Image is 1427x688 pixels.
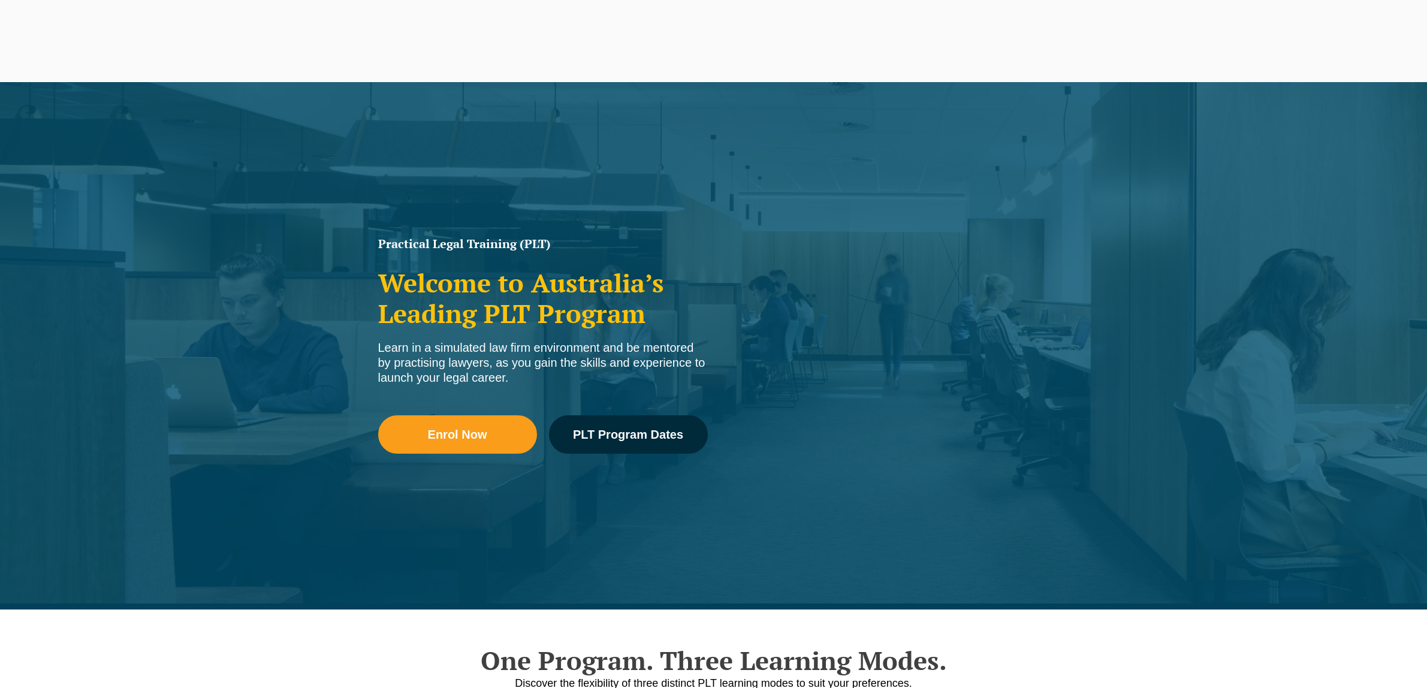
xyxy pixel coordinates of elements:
a: Enrol Now [378,415,537,454]
a: PLT Program Dates [549,415,708,454]
span: Enrol Now [428,429,487,440]
div: Learn in a simulated law firm environment and be mentored by practising lawyers, as you gain the ... [378,340,708,385]
span: PLT Program Dates [573,429,683,440]
h2: One Program. Three Learning Modes. [372,645,1055,675]
h1: Practical Legal Training (PLT) [378,238,708,250]
h2: Welcome to Australia’s Leading PLT Program [378,268,708,328]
